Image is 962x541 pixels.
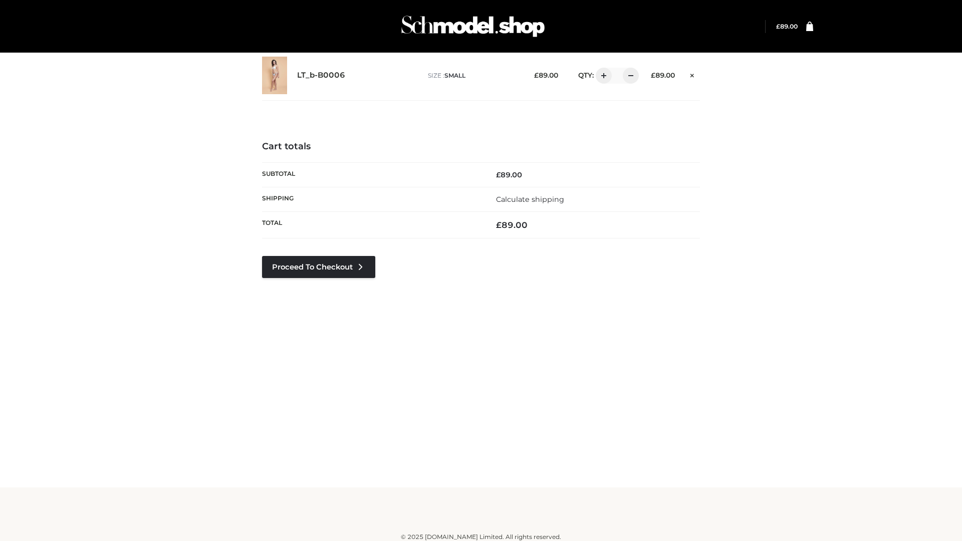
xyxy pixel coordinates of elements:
div: QTY: [568,68,635,84]
bdi: 89.00 [496,170,522,179]
bdi: 89.00 [496,220,528,230]
a: Calculate shipping [496,195,564,204]
a: LT_b-B0006 [297,71,345,80]
span: £ [534,71,539,79]
bdi: 89.00 [651,71,675,79]
img: Schmodel Admin 964 [398,7,548,46]
span: £ [496,220,502,230]
a: Proceed to Checkout [262,256,375,278]
th: Shipping [262,187,481,211]
bdi: 89.00 [534,71,558,79]
p: size : [428,71,519,80]
span: £ [496,170,501,179]
bdi: 89.00 [776,23,798,30]
th: Total [262,212,481,238]
a: £89.00 [776,23,798,30]
span: £ [651,71,655,79]
a: Remove this item [685,68,700,81]
span: SMALL [444,72,465,79]
span: £ [776,23,780,30]
h4: Cart totals [262,141,700,152]
th: Subtotal [262,162,481,187]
